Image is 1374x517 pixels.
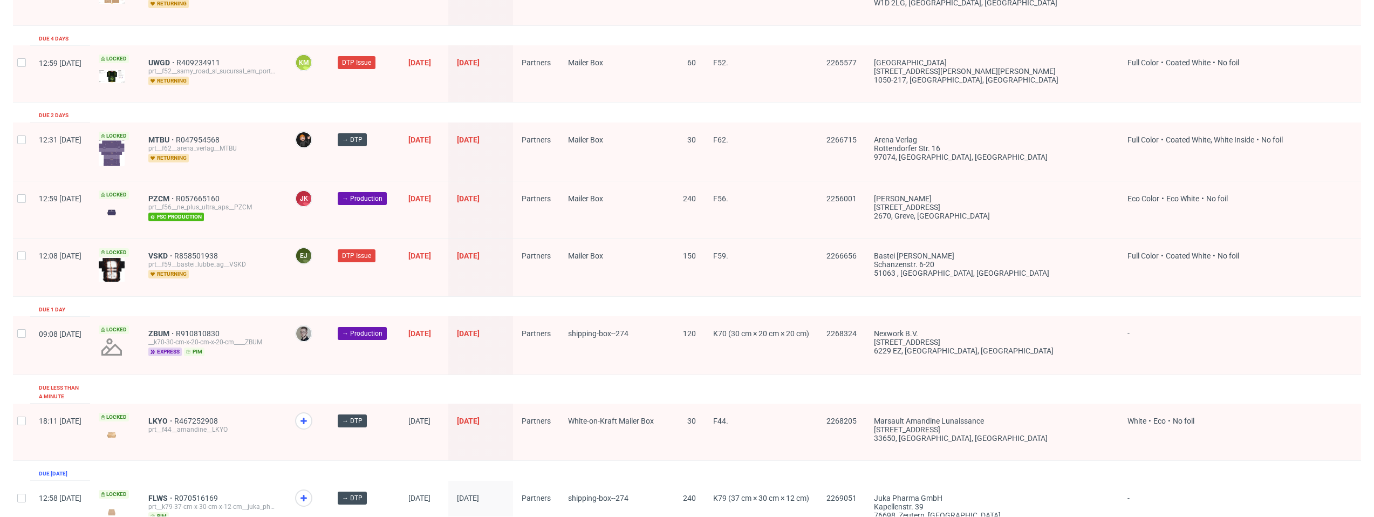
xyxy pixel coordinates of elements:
div: __k70-30-cm-x-20-cm-x-20-cm____ZBUM [148,338,278,346]
span: F56. [713,194,728,203]
div: Due 4 days [39,35,69,43]
span: shipping-box--274 [568,329,628,338]
div: [STREET_ADDRESS] [874,203,1110,212]
span: Mailer Box [568,58,603,67]
span: White-on-Kraft Mailer Box [568,417,654,425]
img: version_two_editor_design.png [99,70,125,83]
a: LKYO [148,417,174,425]
span: • [1199,194,1206,203]
span: Locked [99,191,129,199]
figcaption: EJ [296,248,311,263]
span: [DATE] [457,135,480,144]
a: ZBUM [148,329,176,338]
div: prt__f62__arena_verlag__MTBU [148,144,278,153]
span: [DATE] [457,251,480,260]
span: R047954568 [176,135,222,144]
span: [DATE] [457,417,480,425]
div: prt__f59__bastei_lubbe_ag__VSKD [148,260,278,269]
span: Full Color [1127,58,1159,67]
div: Due 1 day [39,305,65,314]
span: Coated White [1166,251,1211,260]
span: Mailer Box [568,251,603,260]
span: 2268205 [826,417,857,425]
span: [DATE] [457,494,479,502]
span: Partners [522,329,551,338]
div: Rottendorfer Str. 16 [874,144,1110,153]
a: R910810830 [176,329,222,338]
span: 60 [687,58,696,67]
span: Eco White [1166,194,1199,203]
div: Kapellenstr. 39 [874,502,1110,511]
span: No foil [1173,417,1194,425]
a: R858501938 [174,251,220,260]
span: Coated White [1166,58,1211,67]
span: → DTP [342,135,363,145]
span: → Production [342,194,382,203]
a: R057665160 [176,194,222,203]
span: 2256001 [826,194,857,203]
img: version_two_editor_design.png [99,258,125,282]
span: Partners [522,194,551,203]
span: • [1159,251,1166,260]
span: 12:59 [DATE] [39,59,81,67]
span: shipping-box--274 [568,494,628,502]
span: Eco Color [1127,194,1159,203]
span: • [1159,194,1166,203]
span: R409234911 [176,58,222,67]
span: • [1211,58,1218,67]
span: 09:08 [DATE] [39,330,81,338]
span: Full Color [1127,135,1159,144]
div: prt__f56__ne_plus_ultra_aps__PZCM [148,203,278,212]
span: 120 [683,329,696,338]
div: prt__f44__amandine__LKYO [148,425,278,434]
span: Eco [1153,417,1166,425]
span: DTP Issue [342,58,371,67]
img: version_two_editor_design.png [99,140,125,166]
span: Mailer Box [568,194,603,203]
span: 2266715 [826,135,857,144]
span: → Production [342,329,382,338]
span: 30 [687,417,696,425]
span: • [1211,251,1218,260]
div: 51063 , [GEOGRAPHIC_DATA] , [GEOGRAPHIC_DATA] [874,269,1110,277]
a: FLWS [148,494,174,502]
span: 2268324 [826,329,857,338]
span: [DATE] [408,329,431,338]
span: pim [184,348,204,356]
a: UWGD [148,58,176,67]
a: R467252908 [174,417,220,425]
span: Partners [522,417,551,425]
img: version_two_editor_design.png [99,427,125,442]
span: [DATE] [408,494,430,502]
span: Partners [522,494,551,502]
div: 33650, [GEOGRAPHIC_DATA] , [GEOGRAPHIC_DATA] [874,434,1110,443]
span: 12:08 [DATE] [39,251,81,260]
span: No foil [1206,194,1228,203]
span: Locked [99,55,129,63]
img: Krystian Gaza [296,326,311,341]
span: No foil [1261,135,1283,144]
span: returning [148,77,189,85]
span: [DATE] [408,135,431,144]
span: 12:31 [DATE] [39,135,81,144]
span: 240 [683,494,696,502]
span: [DATE] [457,329,480,338]
span: [DATE] [457,194,480,203]
span: Partners [522,135,551,144]
span: • [1254,135,1261,144]
span: [DATE] [408,251,431,260]
span: 12:59 [DATE] [39,194,81,203]
span: K70 (30 cm × 20 cm × 20 cm) [713,329,809,338]
div: prt__k79-37-cm-x-30-cm-x-12-cm__juka_pharma_gmbh__FLWS [148,502,278,511]
a: R070516169 [174,494,220,502]
span: - [1127,329,1295,362]
div: 2670, Greve , [GEOGRAPHIC_DATA] [874,212,1110,220]
div: [PERSON_NAME] [874,194,1110,203]
span: Mailer Box [568,135,603,144]
span: K79 (37 cm × 30 cm × 12 cm) [713,494,809,502]
span: No foil [1218,58,1239,67]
